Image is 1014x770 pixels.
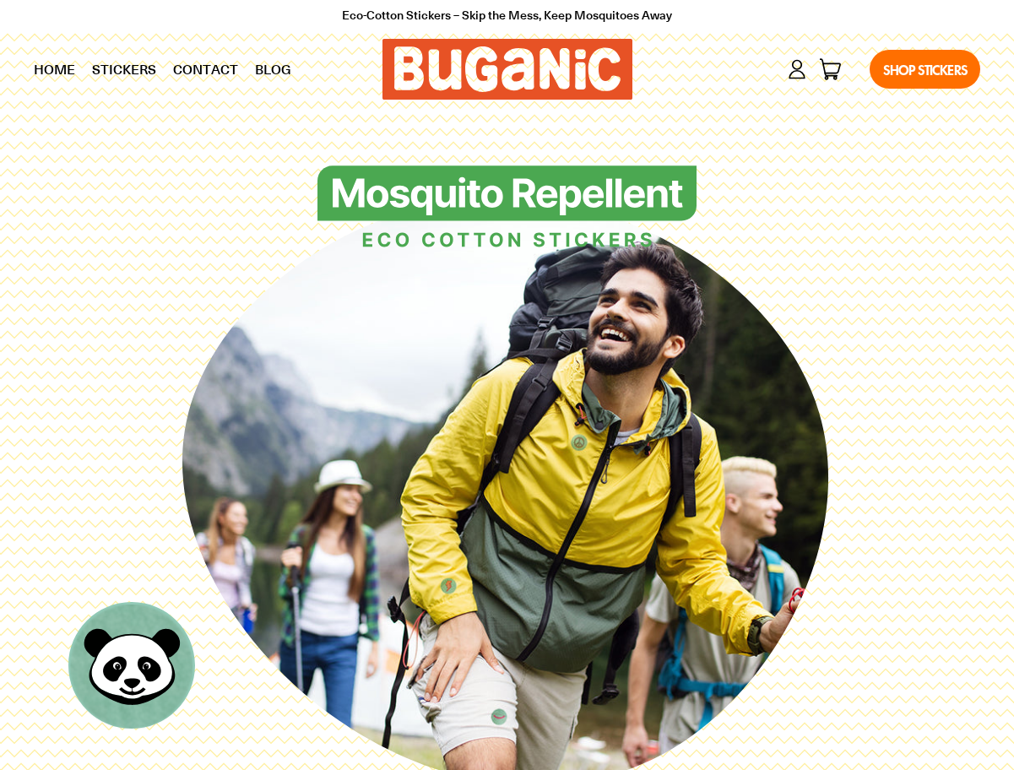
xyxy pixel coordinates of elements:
a: Home [25,48,84,90]
img: Buganic [317,165,696,249]
a: Shop Stickers [870,50,980,89]
img: Buganic [382,39,632,100]
a: Contact [165,48,247,90]
a: Blog [247,48,300,90]
a: Stickers [84,48,165,90]
a: Buganic Buganic [382,39,632,100]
